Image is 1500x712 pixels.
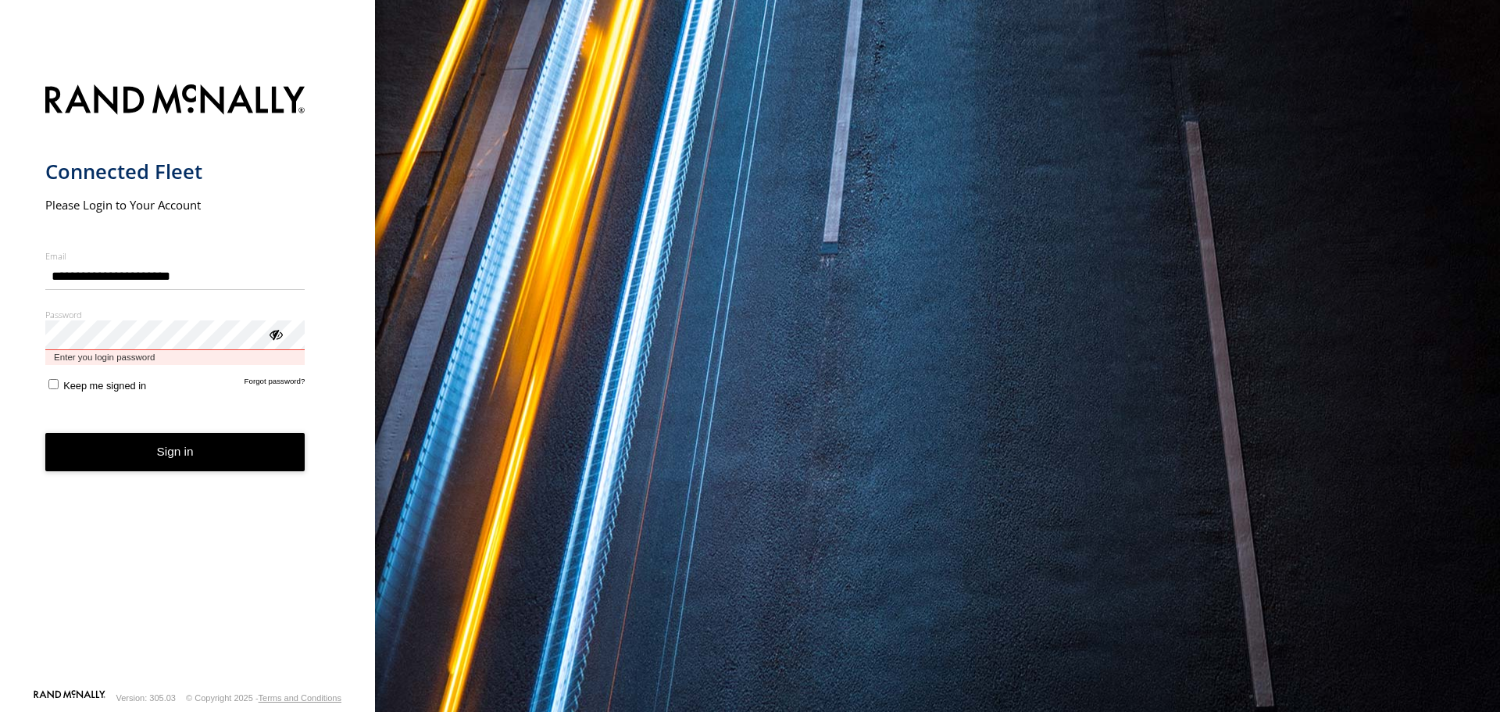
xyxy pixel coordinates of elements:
img: Rand McNally [45,81,305,121]
label: Password [45,309,305,320]
form: main [45,75,330,689]
span: Enter you login password [45,350,305,365]
div: ViewPassword [267,326,283,342]
div: © Copyright 2025 - [186,693,341,703]
h1: Connected Fleet [45,159,305,184]
div: Version: 305.03 [116,693,176,703]
a: Visit our Website [34,690,105,706]
label: Email [45,250,305,262]
button: Sign in [45,433,305,471]
h2: Please Login to Your Account [45,197,305,213]
span: Keep me signed in [63,380,146,392]
input: Keep me signed in [48,379,59,389]
a: Terms and Conditions [259,693,341,703]
a: Forgot password? [245,377,305,392]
